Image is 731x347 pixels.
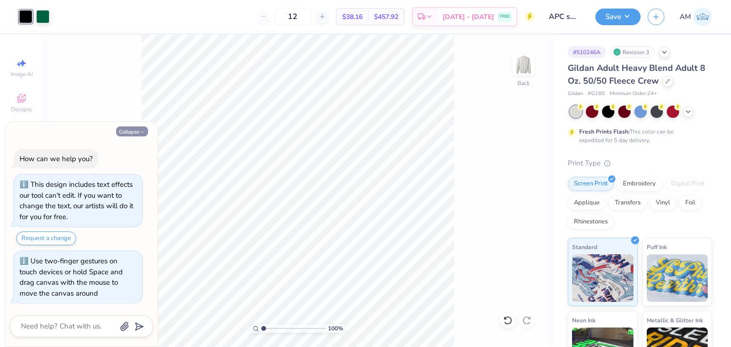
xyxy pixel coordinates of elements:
span: Neon Ink [572,315,595,325]
strong: Fresh Prints Flash: [579,128,630,135]
img: Puff Ink [647,254,708,302]
span: 100 % [328,324,343,333]
div: Use two-finger gestures on touch devices or hold Space and drag canvas with the mouse to move the... [20,256,123,298]
button: Save [595,9,641,25]
div: Applique [568,196,606,210]
span: [DATE] - [DATE] [443,12,494,22]
span: FREE [500,13,510,20]
span: $38.16 [342,12,363,22]
div: Embroidery [617,177,662,191]
div: How can we help you? [20,154,93,164]
div: # 510246A [568,46,606,58]
span: Standard [572,242,597,252]
div: Back [517,79,530,87]
input: – – [274,8,311,25]
input: Untitled Design [542,7,588,26]
span: Metallic & Glitter Ink [647,315,703,325]
a: AM [680,8,712,26]
span: Puff Ink [647,242,667,252]
span: Minimum Order: 24 + [610,90,657,98]
div: Rhinestones [568,215,614,229]
img: Abhinav Mohan [693,8,712,26]
button: Collapse [116,126,148,136]
div: Print Type [568,158,712,169]
span: Image AI [10,70,33,78]
img: Standard [572,254,633,302]
span: # G180 [588,90,605,98]
span: Designs [11,106,32,113]
div: Foil [679,196,701,210]
img: Back [514,55,533,74]
span: $457.92 [374,12,398,22]
div: Screen Print [568,177,614,191]
div: This design includes text effects our tool can't edit. If you want to change the text, our artist... [20,180,133,222]
button: Request a change [16,231,76,245]
div: Revision 3 [611,46,654,58]
span: Gildan [568,90,583,98]
div: Digital Print [665,177,711,191]
div: Transfers [609,196,647,210]
div: Vinyl [650,196,676,210]
div: This color can be expedited for 5 day delivery. [579,127,696,145]
span: AM [680,11,691,22]
span: Gildan Adult Heavy Blend Adult 8 Oz. 50/50 Fleece Crew [568,62,705,87]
